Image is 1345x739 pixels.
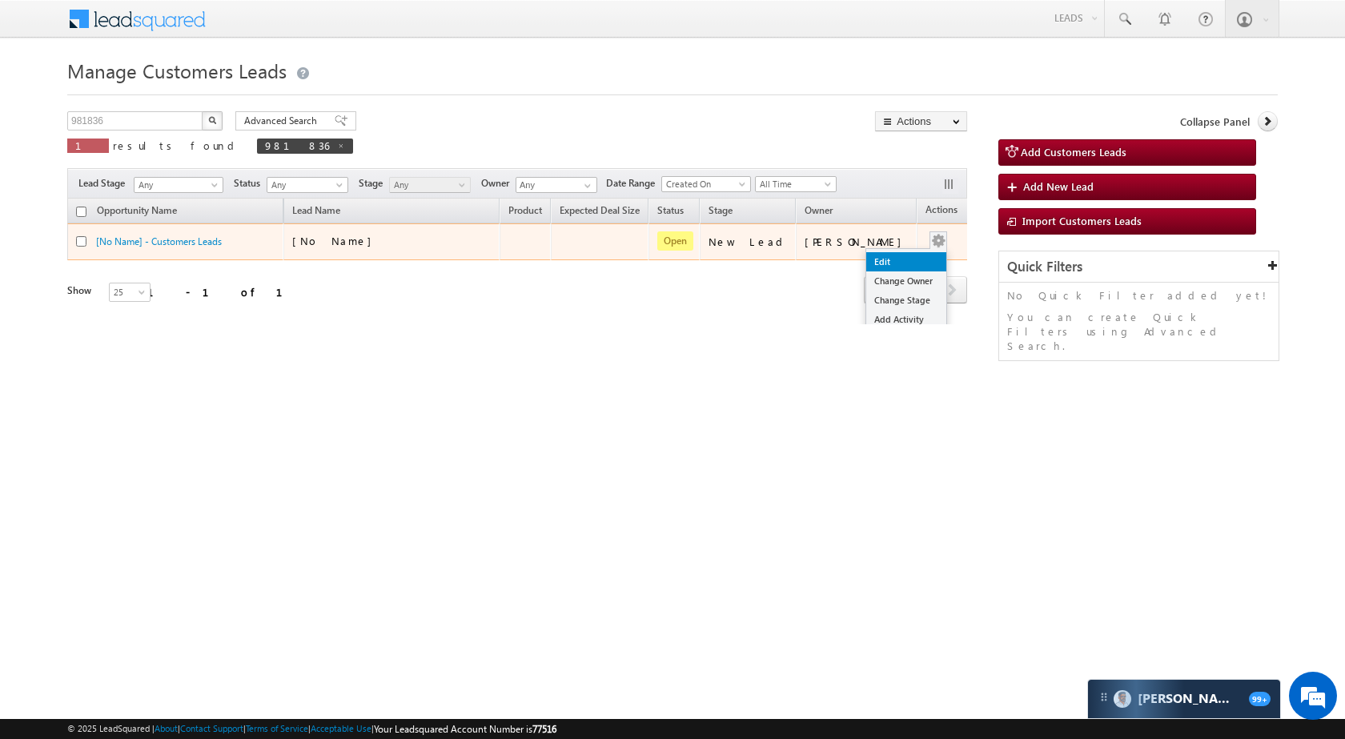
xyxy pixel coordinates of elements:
input: Check all records [76,207,86,217]
a: Show All Items [576,178,596,194]
span: Advanced Search [244,114,322,128]
a: Change Owner [866,271,946,291]
img: Search [208,116,216,124]
a: Any [389,177,471,193]
img: carter-drag [1098,691,1110,704]
span: 77516 [532,723,556,735]
input: Type to Search [516,177,597,193]
span: Collapse Panel [1180,114,1250,129]
div: New Lead [709,235,789,249]
span: Lead Name [284,202,348,223]
a: next [937,278,967,303]
a: Contact Support [180,723,243,733]
a: All Time [755,176,837,192]
span: Add Customers Leads [1021,145,1126,159]
a: Expected Deal Size [552,202,648,223]
em: Start Chat [218,493,291,515]
a: prev [864,278,893,303]
div: [PERSON_NAME] [805,235,909,249]
span: Owner [481,176,516,191]
div: Show [67,283,96,298]
span: Lead Stage [78,176,131,191]
a: Created On [661,176,751,192]
span: Owner [805,204,833,216]
a: Terms of Service [246,723,308,733]
span: Created On [662,177,745,191]
span: Any [134,178,218,192]
span: 981836 [265,139,329,152]
a: Stage [701,202,741,223]
a: [No Name] - Customers Leads [96,235,222,247]
a: Edit [866,252,946,271]
div: carter-dragCarter[PERSON_NAME]99+ [1087,679,1281,719]
button: Actions [875,111,967,131]
span: results found [113,139,240,152]
span: 25 [110,285,152,299]
span: Expected Deal Size [560,204,640,216]
div: Quick Filters [999,251,1279,283]
a: Acceptable Use [311,723,371,733]
span: Open [657,231,693,251]
textarea: Type your message and hit 'Enter' [21,148,292,480]
span: next [937,276,967,303]
span: Any [267,178,343,192]
p: You can create Quick Filters using Advanced Search. [1007,310,1271,353]
span: Any [390,178,466,192]
span: Carter [1138,691,1241,706]
span: [No Name] [292,234,379,247]
span: Import Customers Leads [1022,214,1142,227]
span: All Time [756,177,832,191]
a: Add Activity [866,310,946,329]
img: Carter [1114,690,1131,708]
span: Date Range [606,176,661,191]
a: Opportunity Name [89,202,185,223]
span: Product [508,204,542,216]
p: No Quick Filter added yet! [1007,288,1271,303]
span: Stage [359,176,389,191]
span: © 2025 LeadSquared | | | | | [67,721,556,737]
span: Add New Lead [1023,179,1094,193]
span: Status [234,176,267,191]
a: Any [134,177,223,193]
span: Stage [709,204,733,216]
a: Status [649,202,692,223]
a: Any [267,177,348,193]
span: prev [864,276,893,303]
a: About [155,723,178,733]
span: 1 [75,139,101,152]
span: Your Leadsquared Account Number is [374,723,556,735]
a: 25 [109,283,151,302]
span: Opportunity Name [97,204,177,216]
div: Minimize live chat window [263,8,301,46]
span: Actions [917,201,966,222]
span: Manage Customers Leads [67,58,287,83]
div: Chat with us now [83,84,269,105]
div: 1 - 1 of 1 [147,283,302,301]
a: Change Stage [866,291,946,310]
img: d_60004797649_company_0_60004797649 [27,84,67,105]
